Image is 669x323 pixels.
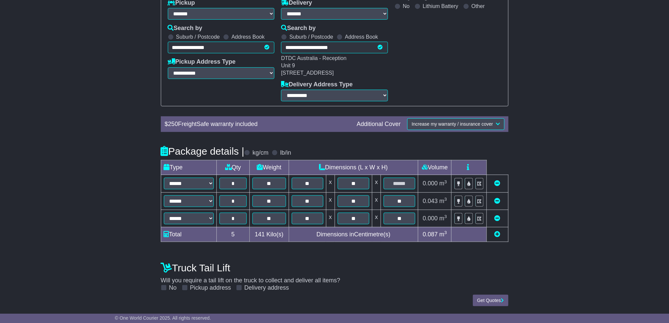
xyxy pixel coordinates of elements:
[473,295,508,306] button: Get Quotes
[495,198,501,204] a: Remove this item
[372,210,381,227] td: x
[407,118,504,130] button: Increase my warranty / insurance cover
[423,231,438,238] span: 0.087
[326,192,335,210] td: x
[418,160,452,175] td: Volume
[345,34,378,40] label: Address Book
[495,231,501,238] a: Add new item
[168,121,178,127] span: 250
[440,180,447,187] span: m
[161,146,244,157] h4: Package details |
[162,121,354,128] div: $ FreightSafe warranty included
[190,284,231,292] label: Pickup address
[440,198,447,204] span: m
[161,227,216,242] td: Total
[445,179,447,184] sup: 3
[216,160,249,175] td: Qty
[281,25,316,32] label: Search by
[158,259,512,292] div: Will you require a tail lift on the truck to collect and deliver all items?
[249,160,289,175] td: Weight
[423,3,459,9] label: Lithium Battery
[403,3,410,9] label: No
[231,34,265,40] label: Address Book
[326,210,335,227] td: x
[440,231,447,238] span: m
[440,215,447,222] span: m
[168,58,236,66] label: Pickup Address Type
[115,315,211,321] span: © One World Courier 2025. All rights reserved.
[372,192,381,210] td: x
[372,175,381,192] td: x
[280,149,291,157] label: lb/in
[244,284,289,292] label: Delivery address
[423,198,438,204] span: 0.043
[161,160,216,175] td: Type
[445,230,447,235] sup: 3
[281,55,347,61] span: DTDC Australia - Reception
[289,227,418,242] td: Dimensions in Centimetre(s)
[281,63,295,68] span: Unit 9
[176,34,220,40] label: Suburb / Postcode
[412,121,493,127] span: Increase my warranty / insurance cover
[326,175,335,192] td: x
[216,227,249,242] td: 5
[445,197,447,202] sup: 3
[255,231,265,238] span: 141
[495,180,501,187] a: Remove this item
[168,25,202,32] label: Search by
[249,227,289,242] td: Kilo(s)
[252,149,268,157] label: kg/cm
[281,81,353,88] label: Delivery Address Type
[423,180,438,187] span: 0.000
[289,160,418,175] td: Dimensions (L x W x H)
[161,262,508,273] h4: Truck Tail Lift
[281,70,334,76] span: [STREET_ADDRESS]
[445,214,447,219] sup: 3
[423,215,438,222] span: 0.000
[353,121,404,128] div: Additional Cover
[289,34,333,40] label: Suburb / Postcode
[495,215,501,222] a: Remove this item
[169,284,177,292] label: No
[472,3,485,9] label: Other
